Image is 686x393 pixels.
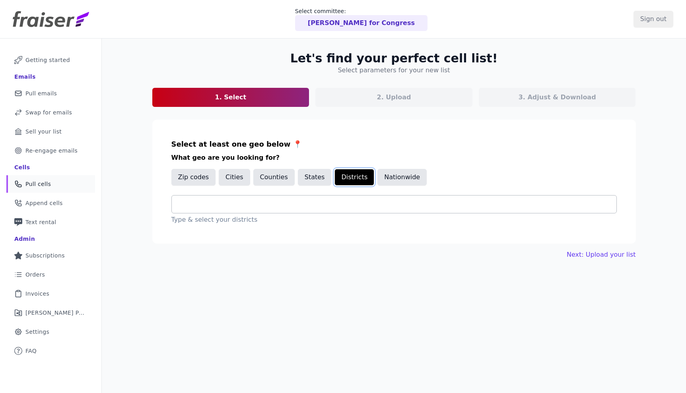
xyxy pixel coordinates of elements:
[290,51,498,66] h2: Let's find your perfect cell list!
[152,88,309,107] a: 1. Select
[219,169,250,186] button: Cities
[14,163,30,171] div: Cells
[171,169,216,186] button: Zip codes
[14,235,35,243] div: Admin
[6,247,95,264] a: Subscriptions
[6,142,95,159] a: Re-engage emails
[6,285,95,302] a: Invoices
[215,93,247,102] p: 1. Select
[338,66,450,75] h4: Select parameters for your new list
[6,323,95,341] a: Settings
[519,93,596,102] p: 3. Adjust & Download
[6,104,95,121] a: Swap for emails
[308,18,415,28] p: [PERSON_NAME] for Congress
[377,93,411,102] p: 2. Upload
[298,169,332,186] button: States
[25,199,63,207] span: Append cells
[634,11,673,27] input: Sign out
[6,304,95,321] a: [PERSON_NAME] Performance
[25,347,37,355] span: FAQ
[253,169,295,186] button: Counties
[25,56,70,64] span: Getting started
[6,175,95,193] a: Pull cells
[6,194,95,212] a: Append cells
[25,128,62,136] span: Sell your list
[25,108,72,116] span: Swap for emails
[6,342,95,360] a: FAQ
[334,169,374,186] button: Districts
[25,147,78,155] span: Re-engage emails
[25,180,51,188] span: Pull cells
[14,73,36,81] div: Emails
[377,169,427,186] button: Nationwide
[171,215,617,225] p: Type & select your districts
[25,328,49,336] span: Settings
[25,89,57,97] span: Pull emails
[25,218,56,226] span: Text rental
[25,309,86,317] span: [PERSON_NAME] Performance
[295,7,428,31] a: Select committee: [PERSON_NAME] for Congress
[6,213,95,231] a: Text rental
[295,7,428,15] p: Select committee:
[25,271,45,279] span: Orders
[567,250,635,259] button: Next: Upload your list
[171,140,302,148] span: Select at least one geo below 📍
[6,85,95,102] a: Pull emails
[25,290,49,298] span: Invoices
[25,252,65,259] span: Subscriptions
[171,153,617,163] h3: What geo are you looking for?
[6,123,95,140] a: Sell your list
[6,266,95,283] a: Orders
[13,11,89,27] img: Fraiser Logo
[6,51,95,69] a: Getting started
